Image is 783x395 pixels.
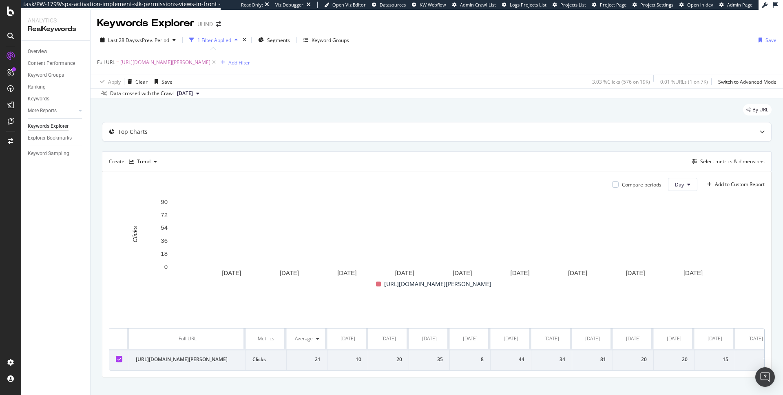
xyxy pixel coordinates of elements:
div: [DATE] [504,335,518,342]
button: Save [755,33,776,47]
div: Metrics [252,335,280,342]
span: Open in dev [687,2,713,8]
text: [DATE] [395,270,414,277]
a: Keyword Sampling [28,149,84,158]
button: Day [668,178,697,191]
div: arrow-right-arrow-left [216,21,221,27]
div: 34 [538,356,565,363]
svg: A chart. [109,197,759,279]
div: 20 [660,356,688,363]
a: Datasources [372,2,406,8]
div: [DATE] [667,335,681,342]
a: Project Page [592,2,626,8]
text: [DATE] [626,270,645,277]
span: Project Page [600,2,626,8]
div: Save [765,37,776,44]
a: Keywords Explorer [28,122,84,131]
a: Projects List [553,2,586,8]
span: Segments [267,37,290,44]
div: [DATE] [748,335,763,342]
button: Select metrics & dimensions [689,157,765,166]
div: [DATE] [381,335,396,342]
span: Open Viz Editor [332,2,366,8]
div: 20 [375,356,402,363]
span: [URL][DOMAIN_NAME][PERSON_NAME] [120,57,210,68]
span: KW Webflow [420,2,446,8]
text: 36 [161,237,168,244]
text: [DATE] [280,270,299,277]
text: [DATE] [511,270,530,277]
div: Trend [137,159,150,164]
div: 15 [701,356,728,363]
span: Logs Projects List [510,2,546,8]
a: KW Webflow [412,2,446,8]
button: Keyword Groups [300,33,352,47]
text: 18 [161,250,168,257]
div: Viz Debugger: [275,2,305,8]
div: Data crossed with the Crawl [110,90,174,97]
div: times [241,36,248,44]
button: Trend [126,155,160,168]
div: 10 [334,356,361,363]
div: 81 [579,356,606,363]
a: More Reports [28,107,76,115]
span: vs Prev. Period [137,37,169,44]
span: By URL [752,107,768,112]
div: More Reports [28,107,57,115]
div: [DATE] [422,335,437,342]
text: 54 [161,224,168,231]
button: Clear [124,75,148,88]
button: [DATE] [174,89,203,98]
div: 35 [416,356,443,363]
button: Segments [255,33,293,47]
div: Ranking [28,83,46,91]
div: 44 [497,356,524,363]
span: Project Settings [640,2,673,8]
div: 21 [293,356,321,363]
div: Average [295,335,313,342]
text: [DATE] [568,270,587,277]
a: Logs Projects List [502,2,546,8]
text: 72 [161,211,168,218]
text: [DATE] [453,270,472,277]
span: Day [675,181,684,188]
span: Admin Page [727,2,752,8]
a: Content Performance [28,59,84,68]
a: Admin Crawl List [452,2,496,8]
div: Clear [135,78,148,85]
span: Last 28 Days [108,37,137,44]
text: 0 [164,263,168,270]
a: Project Settings [633,2,673,8]
div: ReadOnly: [241,2,263,8]
div: Add Filter [228,59,250,66]
div: Create [109,155,160,168]
div: Add to Custom Report [715,182,765,187]
div: Analytics [28,16,84,24]
button: 1 Filter Applied [186,33,241,47]
div: Open Intercom Messenger [755,367,775,387]
a: Keywords [28,95,84,103]
text: Clicks [131,226,138,242]
div: 20 [619,356,647,363]
div: Keywords Explorer [28,122,69,131]
div: Explorer Bookmarks [28,134,72,142]
span: Projects List [560,2,586,8]
button: Add Filter [217,58,250,67]
div: [DATE] [585,335,600,342]
td: Clicks [246,349,287,370]
div: Save [161,78,173,85]
span: [URL][DOMAIN_NAME][PERSON_NAME] [384,279,491,289]
div: Keywords [28,95,49,103]
button: Last 28 DaysvsPrev. Period [97,33,179,47]
button: Apply [97,75,121,88]
div: Overview [28,47,47,56]
div: [DATE] [544,335,559,342]
text: [DATE] [683,270,703,277]
text: [DATE] [222,270,241,277]
div: legacy label [743,104,772,115]
button: Save [151,75,173,88]
span: 2025 Sep. 7th [177,90,193,97]
div: 0.01 % URLs ( 1 on 7K ) [660,78,708,85]
td: [URL][DOMAIN_NAME][PERSON_NAME] [129,349,246,370]
span: Datasources [380,2,406,8]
